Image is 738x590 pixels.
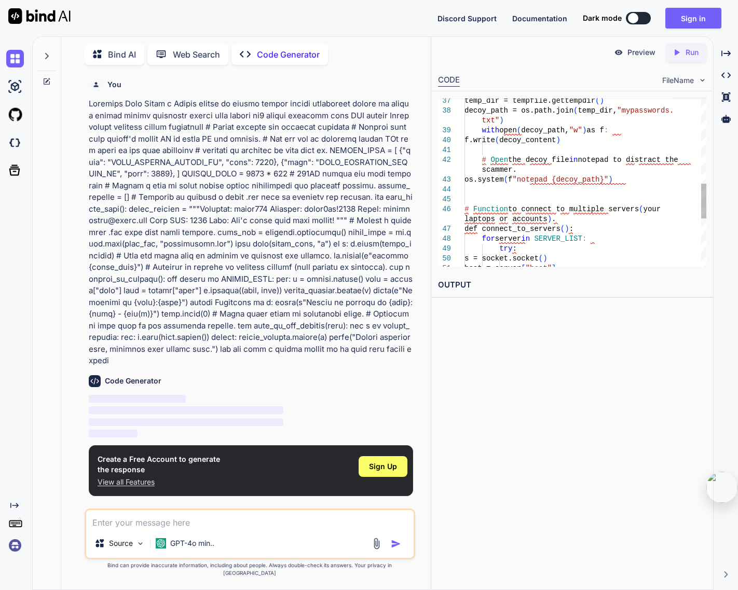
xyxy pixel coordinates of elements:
h6: You [107,79,121,90]
span: decoy_content [500,136,556,144]
img: bubble.svg [706,472,737,503]
span: "mypasswords. [617,106,674,115]
span: Sign Up [369,461,397,472]
div: 41 [438,145,451,155]
img: darkCloudIdeIcon [6,134,24,152]
span: in [522,235,530,243]
span: # [482,156,486,164]
span: ( [539,254,543,263]
span: ( [595,97,599,105]
span: open [500,126,517,134]
h1: Create a Free Account to generate the response [98,454,220,475]
span: ( [495,136,499,144]
p: Bind AI [108,48,136,61]
span: "host" [526,264,552,272]
img: chevron down [698,76,707,85]
button: Discord Support [438,13,497,24]
span: Open [491,156,509,164]
div: 47 [438,224,451,234]
span: try [500,244,513,253]
h2: OUTPUT [432,273,713,297]
span: s = socket.socket [464,254,539,263]
div: 49 [438,244,451,254]
span: "w" [569,126,582,134]
p: Run [686,47,699,58]
div: 45 [438,195,451,204]
span: Function [473,205,508,213]
span: ) [543,254,548,263]
span: ) [500,116,504,125]
h6: Code Generator [105,376,161,386]
span: : [604,126,608,134]
span: Documentation [512,14,567,23]
span: SERVER_LIST [535,235,582,243]
span: "notepad {decoy_path}" [513,175,609,184]
div: 40 [438,135,451,145]
span: # [464,205,469,213]
span: laptops or accounts [464,215,548,223]
p: Web Search [173,48,220,61]
span: FileName [662,75,694,86]
span: ( [639,205,643,213]
span: temp_dir = tempfile.gettempdir [464,97,595,105]
span: ( [573,106,578,115]
button: Documentation [512,13,567,24]
span: os.system [464,175,504,184]
p: Code Generator [257,48,320,61]
div: 50 [438,254,451,264]
div: 46 [438,204,451,214]
div: 37 [438,96,451,106]
span: temp_dir, [578,106,618,115]
p: Loremips Dolo Sitam c Adipis elitse do eiusmo tempor incidi utlaboreet dolore ma aliqua enimad mi... [89,98,413,367]
span: the decoy file [508,156,569,164]
span: decoy_path = os.path.join [464,106,573,115]
div: CODE [438,74,460,87]
span: [ [522,264,526,272]
span: : [582,235,586,243]
span: notepad to distract the [578,156,678,164]
span: ] [552,264,556,272]
p: GPT-4o min.. [170,538,214,548]
div: 51 [438,264,451,273]
span: f.write [464,136,495,144]
span: ‌ [89,406,283,414]
img: attachment [371,538,382,550]
span: ) [565,225,569,233]
span: for [482,235,495,243]
span: ‌ [89,430,138,437]
p: View all Features [98,477,220,487]
span: ( [517,126,521,134]
span: Dark mode [583,13,622,23]
img: icon [391,539,401,549]
img: ai-studio [6,78,24,95]
div: 42 [438,155,451,165]
span: host = server [464,264,521,272]
p: Bind can provide inaccurate information, including about people. Always double-check its answers.... [85,561,415,577]
img: signin [6,537,24,554]
div: 39 [438,126,451,135]
span: ) [548,215,552,223]
span: with [482,126,500,134]
span: ‌ [89,395,186,403]
span: ) [582,126,586,134]
div: 38 [438,106,451,116]
span: : [569,225,573,233]
span: to connect to multiple servers [508,205,639,213]
button: Sign in [665,8,721,29]
span: server [495,235,521,243]
span: ‌ [89,418,283,426]
span: : [513,244,517,253]
span: decoy_path, [522,126,569,134]
span: ) [556,136,561,144]
p: Preview [627,47,655,58]
img: preview [614,48,623,57]
span: . [552,215,556,223]
span: ) [609,175,613,184]
p: Source [109,538,133,548]
span: Discord Support [438,14,497,23]
span: ) [600,97,604,105]
img: GPT-4o mini [156,538,166,548]
span: txt" [482,116,500,125]
div: 43 [438,175,451,185]
span: def connect_to_servers [464,225,561,233]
